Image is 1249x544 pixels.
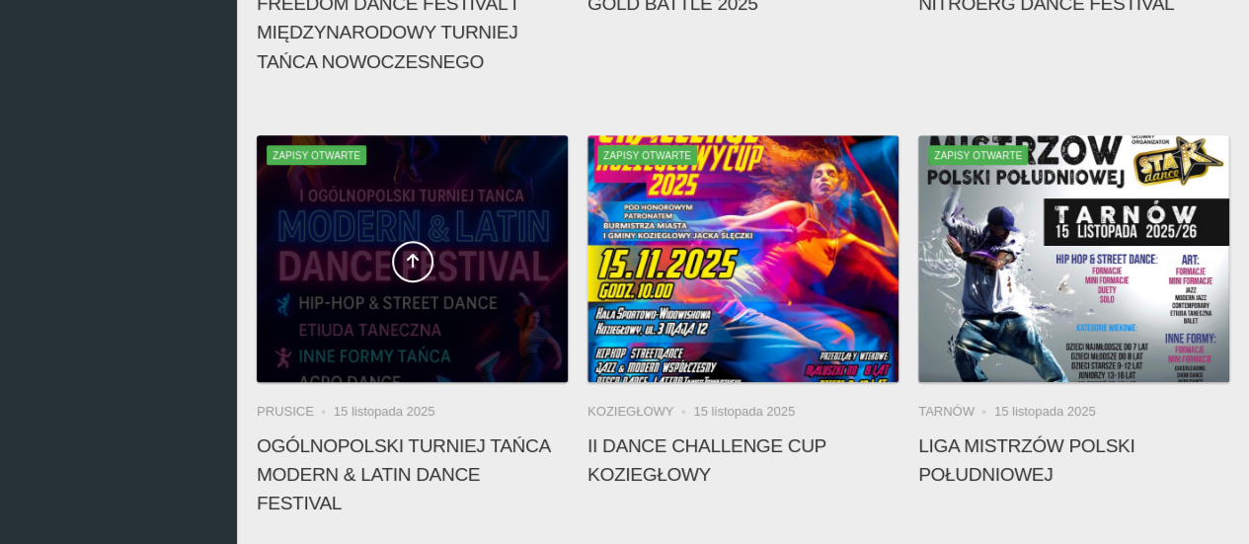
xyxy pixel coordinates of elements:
[928,145,1028,165] span: Zapisy otwarte
[257,402,334,422] li: Prusice
[918,135,1229,382] a: Liga Mistrzów Polski PołudniowejZapisy otwarte
[597,145,697,165] span: Zapisy otwarte
[587,431,898,489] h4: II Dance Challenge Cup KOZIEGŁOWY
[257,135,568,382] a: Ogólnopolski Turniej Tańca MODERN & LATIN DANCE FESTIVALZapisy otwarte
[587,135,898,382] a: II Dance Challenge Cup KOZIEGŁOWYZapisy otwarte
[587,402,693,422] li: Koziegłowy
[918,402,994,422] li: Tarnów
[994,402,1096,422] li: 15 listopada 2025
[918,431,1229,489] h4: Liga Mistrzów Polski Południowej
[334,402,435,422] li: 15 listopada 2025
[587,135,898,382] img: II Dance Challenge Cup KOZIEGŁOWY
[918,135,1229,382] img: Liga Mistrzów Polski Południowej
[693,402,795,422] li: 15 listopada 2025
[267,145,366,165] span: Zapisy otwarte
[257,431,568,518] h4: Ogólnopolski Turniej Tańca MODERN & LATIN DANCE FESTIVAL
